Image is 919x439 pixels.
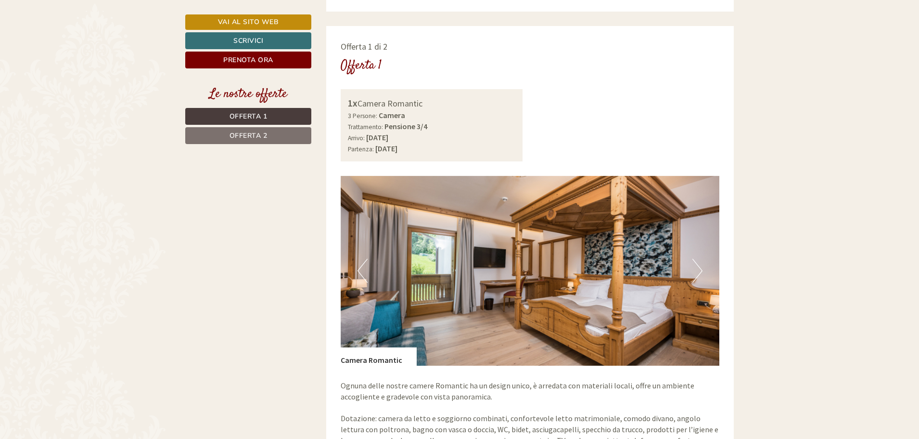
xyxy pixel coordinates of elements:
small: 09:32 [14,47,141,53]
b: Camera [379,110,405,120]
div: Camera Romantic [341,347,417,366]
b: 1x [348,97,357,109]
button: Previous [357,259,368,283]
div: Offerta 1 [341,57,382,75]
small: Partenza: [348,145,374,153]
div: Le nostre offerte [185,85,311,103]
button: Next [692,259,702,283]
div: [GEOGRAPHIC_DATA] [14,28,141,36]
b: [DATE] [366,133,388,142]
div: Camera Romantic [348,96,516,110]
div: [DATE] [172,7,207,24]
span: Offerta 1 [230,112,268,121]
div: Buon giorno, come possiamo aiutarla? [7,26,146,55]
a: Prenota ora [185,52,311,68]
a: Vai al sito web [185,14,311,30]
b: [DATE] [375,144,397,153]
b: Pensione 3/4 [384,121,427,131]
a: Scrivici [185,32,311,49]
small: Arrivo: [348,134,365,142]
button: Invia [330,254,380,271]
small: 3 Persone: [348,112,377,120]
span: Offerta 2 [230,131,268,140]
span: Offerta 1 di 2 [341,41,387,52]
small: Trattamento: [348,123,383,131]
img: image [341,176,720,366]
